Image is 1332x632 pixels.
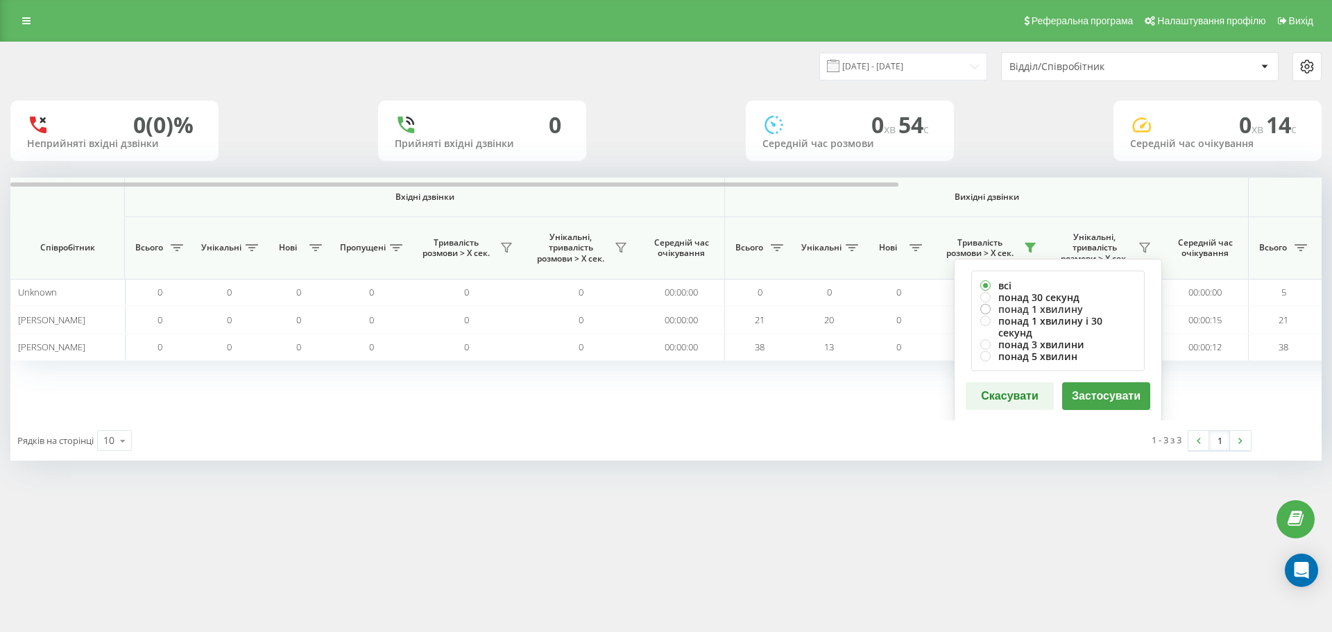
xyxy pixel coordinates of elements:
[1172,237,1238,259] span: Середній час очікування
[296,341,301,353] span: 0
[871,110,898,139] span: 0
[896,286,901,298] span: 0
[980,350,1136,362] label: понад 5 хвилин
[871,242,905,253] span: Нові
[416,237,496,259] span: Тривалість розмови > Х сек.
[271,242,305,253] span: Нові
[1279,314,1288,326] span: 21
[395,138,570,150] div: Прийняті вхідні дзвінки
[1009,61,1175,73] div: Відділ/Співробітник
[201,242,241,253] span: Унікальні
[1162,306,1249,333] td: 00:00:15
[464,341,469,353] span: 0
[824,314,834,326] span: 20
[884,121,898,137] span: хв
[758,191,1216,203] span: Вихідні дзвінки
[824,341,834,353] span: 13
[1130,138,1305,150] div: Середній час очікування
[227,314,232,326] span: 0
[157,286,162,298] span: 0
[296,286,301,298] span: 0
[1266,110,1297,139] span: 14
[980,339,1136,350] label: понад 3 хвилини
[762,138,937,150] div: Середній час розмови
[940,237,1020,259] span: Тривалість розмови > Х сек.
[966,382,1054,410] button: Скасувати
[17,434,94,447] span: Рядків на сторінці
[464,314,469,326] span: 0
[549,112,561,138] div: 0
[755,341,765,353] span: 38
[340,242,386,253] span: Пропущені
[980,291,1136,303] label: понад 30 секунд
[369,286,374,298] span: 0
[157,314,162,326] span: 0
[369,314,374,326] span: 0
[980,303,1136,315] label: понад 1 хвилину
[1285,554,1318,587] div: Open Intercom Messenger
[1239,110,1266,139] span: 0
[133,112,194,138] div: 0 (0)%
[1162,279,1249,306] td: 00:00:00
[1209,431,1230,450] a: 1
[18,341,85,353] span: [PERSON_NAME]
[896,341,901,353] span: 0
[18,314,85,326] span: [PERSON_NAME]
[1281,286,1286,298] span: 5
[18,286,57,298] span: Unknown
[1291,121,1297,137] span: c
[638,334,725,361] td: 00:00:00
[103,434,114,447] div: 10
[27,138,202,150] div: Неприйняті вхідні дзвінки
[227,286,232,298] span: 0
[980,280,1136,291] label: всі
[1256,242,1290,253] span: Всього
[227,341,232,353] span: 0
[923,121,929,137] span: c
[132,242,166,253] span: Всього
[758,286,762,298] span: 0
[898,110,929,139] span: 54
[296,314,301,326] span: 0
[896,314,901,326] span: 0
[161,191,688,203] span: Вхідні дзвінки
[157,341,162,353] span: 0
[464,286,469,298] span: 0
[980,315,1136,339] label: понад 1 хвилину і 30 секунд
[1252,121,1266,137] span: хв
[1279,341,1288,353] span: 38
[579,314,583,326] span: 0
[1054,232,1134,264] span: Унікальні, тривалість розмови > Х сек.
[1062,382,1150,410] button: Застосувати
[827,286,832,298] span: 0
[579,286,583,298] span: 0
[1157,15,1265,26] span: Налаштування профілю
[369,341,374,353] span: 0
[22,242,112,253] span: Співробітник
[638,306,725,333] td: 00:00:00
[1032,15,1134,26] span: Реферальна програма
[649,237,714,259] span: Середній час очікування
[1152,433,1181,447] div: 1 - 3 з 3
[638,279,725,306] td: 00:00:00
[732,242,767,253] span: Всього
[801,242,842,253] span: Унікальні
[1162,334,1249,361] td: 00:00:12
[755,314,765,326] span: 21
[579,341,583,353] span: 0
[1289,15,1313,26] span: Вихід
[531,232,610,264] span: Унікальні, тривалість розмови > Х сек.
